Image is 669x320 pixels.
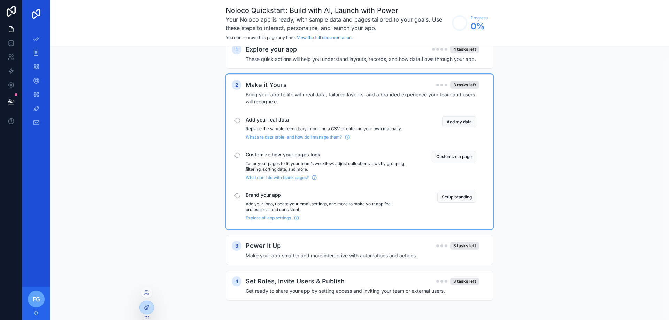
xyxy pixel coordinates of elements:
[22,28,50,138] div: scrollable content
[471,21,488,32] span: 0 %
[226,15,448,32] h3: Your Noloco app is ready, with sample data and pages tailored to your goals. Use these steps to i...
[33,295,40,303] span: FG
[226,35,296,40] span: You can remove this page any time.
[31,8,42,19] img: App logo
[471,15,488,21] span: Progress
[226,6,448,15] h1: Noloco Quickstart: Build with AI, Launch with Power
[297,35,353,40] a: View the full documentation.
